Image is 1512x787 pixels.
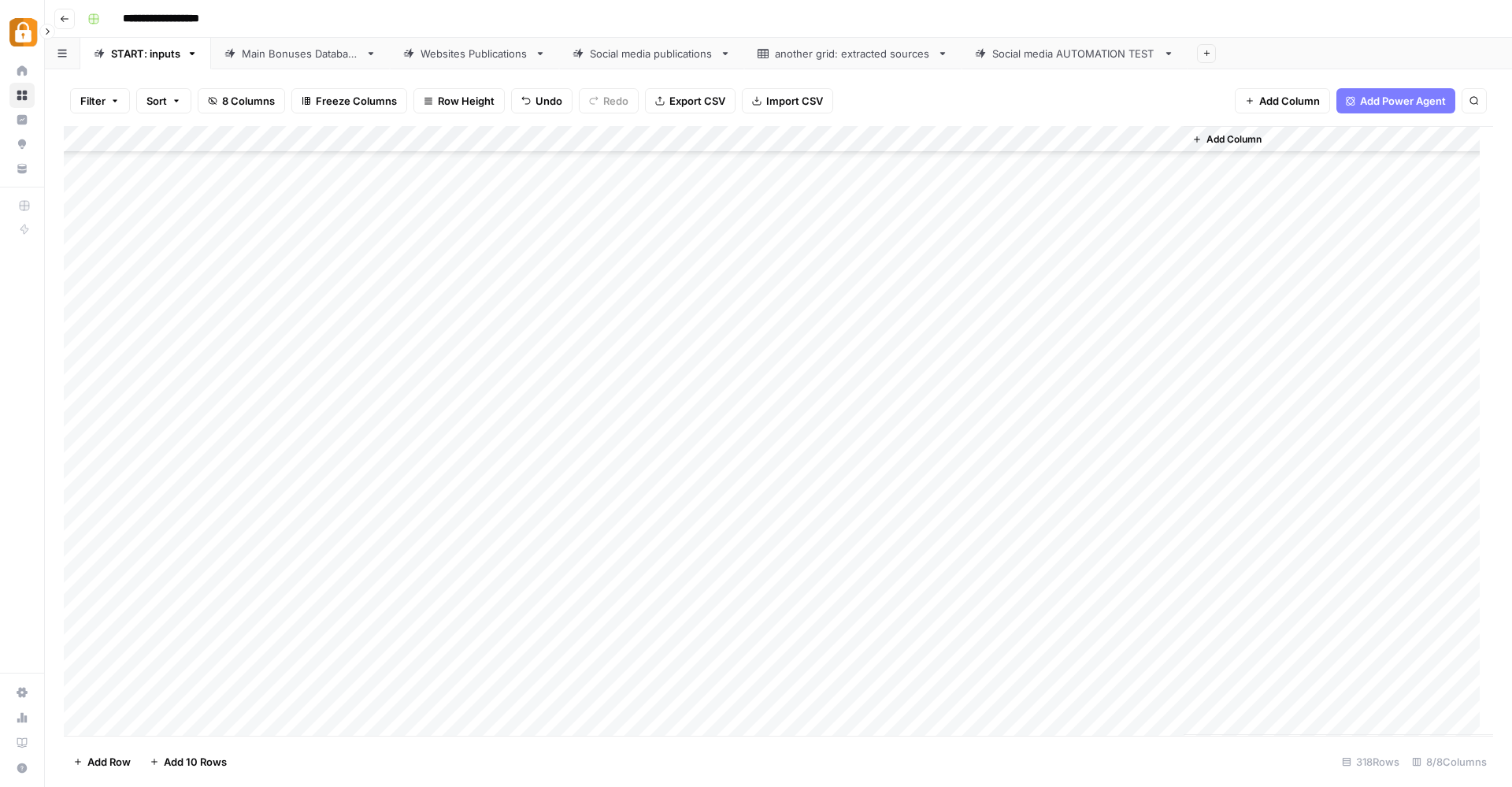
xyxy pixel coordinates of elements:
a: Opportunities [9,132,35,157]
a: another grid: extracted sources [744,38,962,69]
span: Undo [535,93,562,109]
a: Browse [9,83,35,108]
div: another grid: extracted sources [775,46,931,61]
button: Freeze Columns [291,88,407,113]
a: Learning Hub [9,730,35,755]
button: Add Power Agent [1336,88,1455,113]
button: Help + Support [9,755,35,781]
span: Add Row [87,754,131,770]
a: Home [9,58,35,84]
span: Export CSV [669,93,725,109]
div: 318 Rows [1336,749,1406,774]
button: Row Height [413,88,505,113]
a: Your Data [9,156,35,181]
a: Main Bonuses Database [211,38,390,69]
span: Add Column [1259,93,1320,109]
button: Add Row [64,749,140,774]
span: 8 Columns [222,93,275,109]
a: Settings [9,680,35,705]
span: Freeze Columns [316,93,397,109]
button: Add Column [1186,129,1268,150]
button: Redo [579,88,639,113]
div: Social media AUTOMATION TEST [992,46,1157,61]
div: Social media publications [590,46,713,61]
a: Usage [9,705,35,730]
span: Import CSV [766,93,823,109]
button: Add 10 Rows [140,749,236,774]
span: Add Column [1206,132,1262,147]
span: Sort [146,93,167,109]
img: Adzz Logo [9,18,38,46]
span: Row Height [438,93,495,109]
a: START: inputs [80,38,211,69]
button: Workspace: Adzz [9,13,35,52]
span: Filter [80,93,106,109]
a: Social media AUTOMATION TEST [962,38,1188,69]
button: 8 Columns [198,88,285,113]
div: Main Bonuses Database [242,46,359,61]
div: START: inputs [111,46,180,61]
button: Undo [511,88,573,113]
a: Insights [9,107,35,132]
a: Social media publications [559,38,744,69]
span: Add 10 Rows [164,754,227,770]
button: Import CSV [742,88,833,113]
div: Websites Publications [421,46,528,61]
span: Add Power Agent [1360,93,1446,109]
span: Redo [603,93,628,109]
button: Export CSV [645,88,736,113]
div: 8/8 Columns [1406,749,1493,774]
button: Filter [70,88,130,113]
a: Websites Publications [390,38,559,69]
button: Add Column [1235,88,1330,113]
button: Sort [136,88,191,113]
